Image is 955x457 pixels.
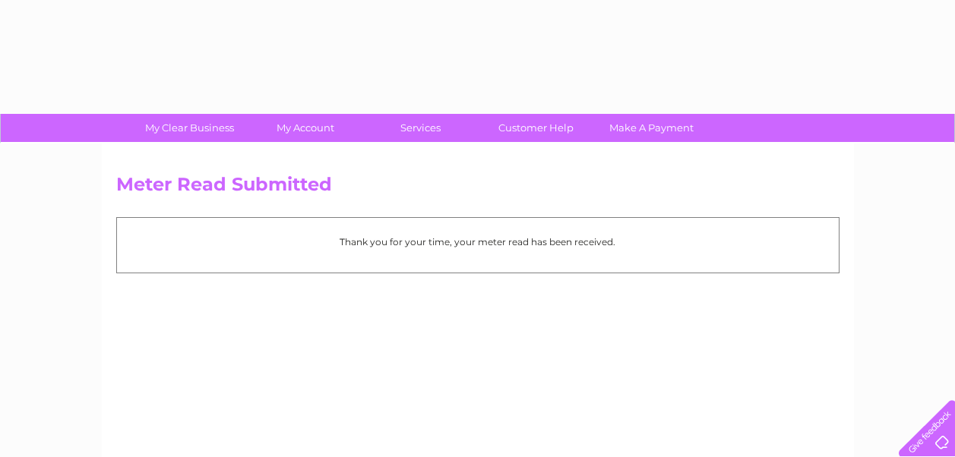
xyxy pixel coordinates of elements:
[116,174,840,203] h2: Meter Read Submitted
[125,235,831,249] p: Thank you for your time, your meter read has been received.
[358,114,483,142] a: Services
[242,114,368,142] a: My Account
[127,114,252,142] a: My Clear Business
[473,114,599,142] a: Customer Help
[589,114,714,142] a: Make A Payment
